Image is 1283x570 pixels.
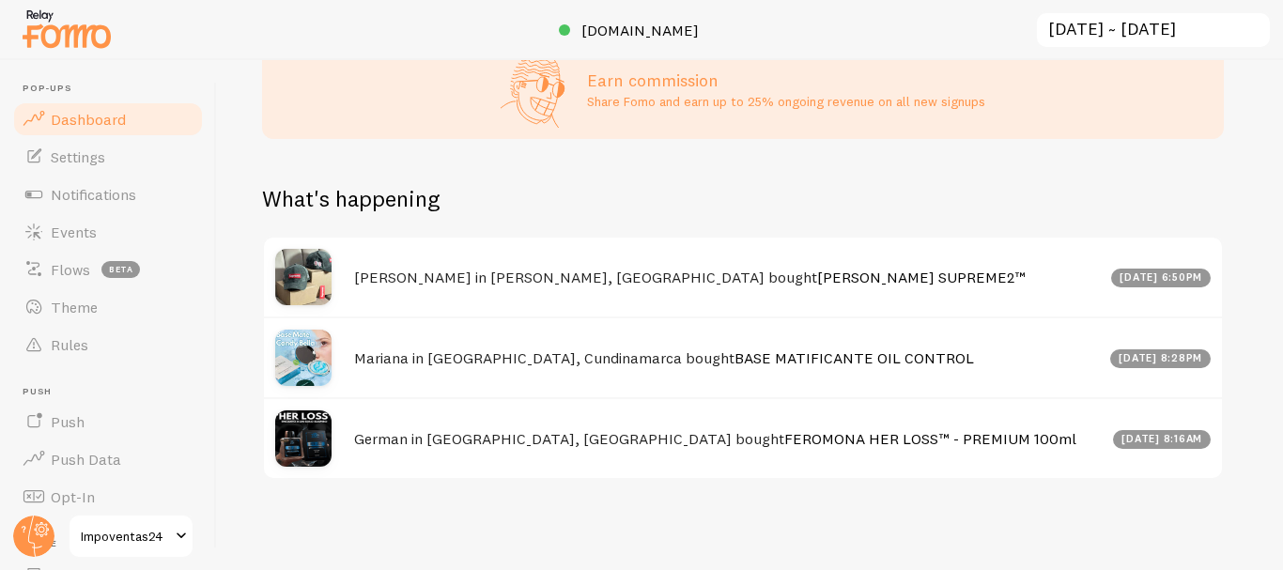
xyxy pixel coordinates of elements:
[11,213,205,251] a: Events
[23,83,205,95] span: Pop-ups
[11,176,205,213] a: Notifications
[1110,349,1212,368] div: [DATE] 8:28pm
[11,440,205,478] a: Push Data
[587,92,985,111] p: Share Fomo and earn up to 25% ongoing revenue on all new signups
[51,223,97,241] span: Events
[51,412,85,431] span: Push
[11,100,205,138] a: Dashboard
[51,260,90,279] span: Flows
[51,487,95,506] span: Opt-In
[784,429,1076,448] a: FEROMONA HER LOSS™ - PREMIUM 100ml
[262,184,440,213] h2: What's happening
[68,514,194,559] a: Impoventas24
[23,386,205,398] span: Push
[11,251,205,288] a: Flows beta
[51,185,136,204] span: Notifications
[51,147,105,166] span: Settings
[1111,269,1212,287] div: [DATE] 6:50pm
[11,288,205,326] a: Theme
[817,268,1026,286] a: [PERSON_NAME] SUPREME2™
[354,429,1102,449] h4: German in [GEOGRAPHIC_DATA], [GEOGRAPHIC_DATA] bought
[354,268,1100,287] h4: [PERSON_NAME] in [PERSON_NAME], [GEOGRAPHIC_DATA] bought
[587,69,985,91] h3: Earn commission
[354,348,1099,368] h4: Mariana in [GEOGRAPHIC_DATA], Cundinamarca bought
[1113,430,1212,449] div: [DATE] 8:16am
[11,478,205,516] a: Opt-In
[11,326,205,363] a: Rules
[20,5,114,53] img: fomo-relay-logo-orange.svg
[51,110,126,129] span: Dashboard
[101,261,140,278] span: beta
[81,525,170,547] span: Impoventas24
[51,450,121,469] span: Push Data
[11,403,205,440] a: Push
[51,335,88,354] span: Rules
[51,298,98,316] span: Theme
[734,348,974,367] a: BASE MATIFICANTE OIL CONTROL
[11,138,205,176] a: Settings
